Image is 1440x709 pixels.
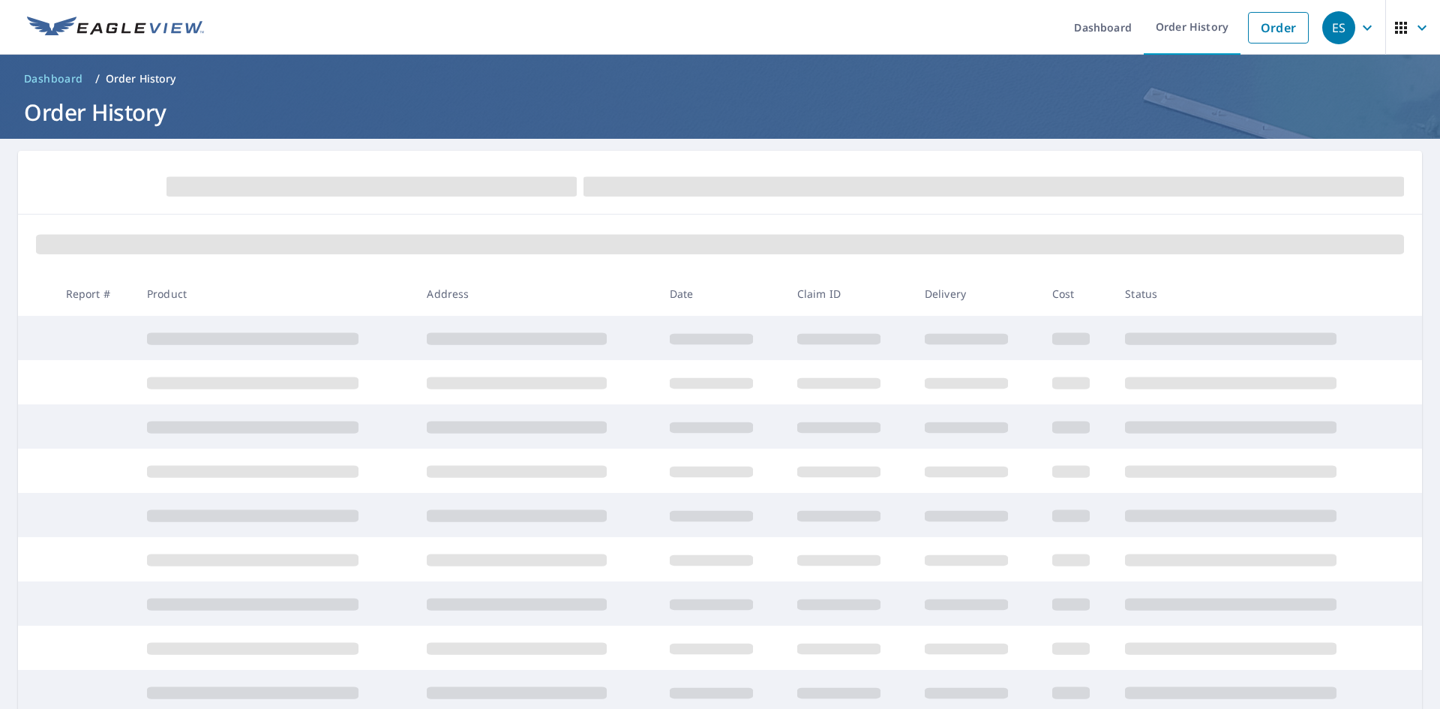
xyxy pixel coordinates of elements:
th: Claim ID [785,272,913,316]
th: Cost [1040,272,1114,316]
a: Dashboard [18,67,89,91]
th: Product [135,272,415,316]
h1: Order History [18,97,1422,128]
img: EV Logo [27,17,204,39]
th: Date [658,272,785,316]
a: Order [1248,12,1309,44]
p: Order History [106,71,176,86]
nav: breadcrumb [18,67,1422,91]
th: Status [1113,272,1393,316]
th: Delivery [913,272,1040,316]
th: Report # [54,272,135,316]
span: Dashboard [24,71,83,86]
th: Address [415,272,657,316]
div: ES [1322,11,1355,44]
li: / [95,70,100,88]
